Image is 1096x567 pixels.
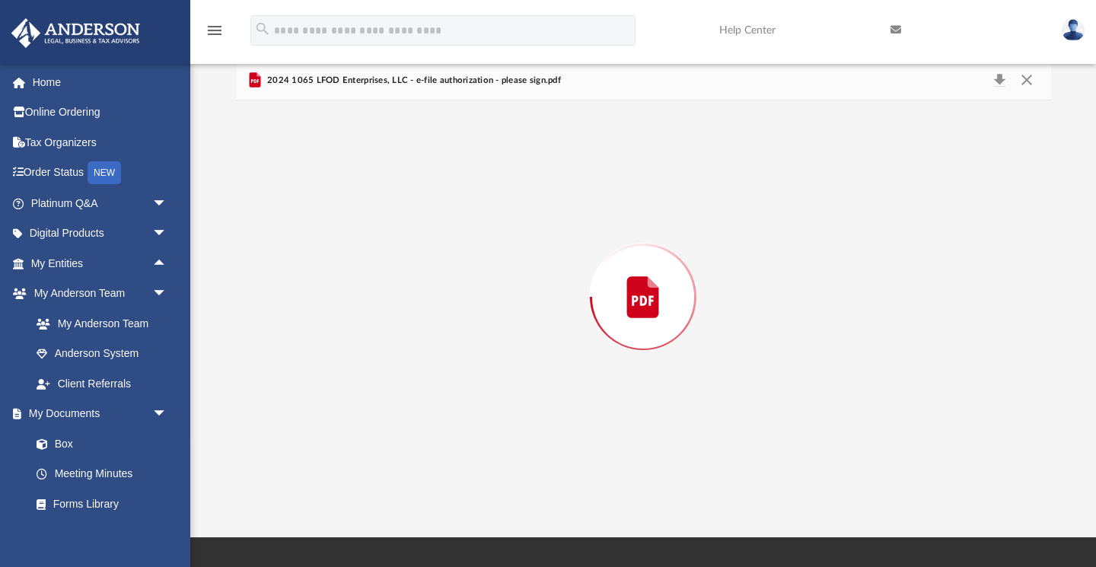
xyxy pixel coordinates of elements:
img: Anderson Advisors Platinum Portal [7,18,145,48]
a: My Entitiesarrow_drop_up [11,248,190,279]
a: My Anderson Teamarrow_drop_down [11,279,183,309]
a: menu [205,29,224,40]
a: Platinum Q&Aarrow_drop_down [11,188,190,218]
span: arrow_drop_down [152,188,183,219]
a: Box [21,428,175,459]
span: arrow_drop_down [152,218,183,250]
span: arrow_drop_down [152,399,183,430]
div: Preview [236,61,1051,494]
a: My Documentsarrow_drop_down [11,399,183,429]
a: Digital Productsarrow_drop_down [11,218,190,249]
a: Client Referrals [21,368,183,399]
a: Forms Library [21,489,175,519]
a: Tax Organizers [11,127,190,158]
a: Anderson System [21,339,183,369]
button: Close [1013,70,1040,91]
i: search [254,21,271,37]
span: 2024 1065 LFOD Enterprises, LLC - e-file authorization - please sign.pdf [264,74,561,88]
i: menu [205,21,224,40]
a: My Anderson Team [21,308,175,339]
div: NEW [88,161,121,184]
span: arrow_drop_down [152,279,183,310]
a: Home [11,67,190,97]
a: Meeting Minutes [21,459,183,489]
a: Order StatusNEW [11,158,190,189]
a: Online Ordering [11,97,190,128]
button: Download [986,70,1014,91]
span: arrow_drop_up [152,248,183,279]
img: User Pic [1062,19,1085,41]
